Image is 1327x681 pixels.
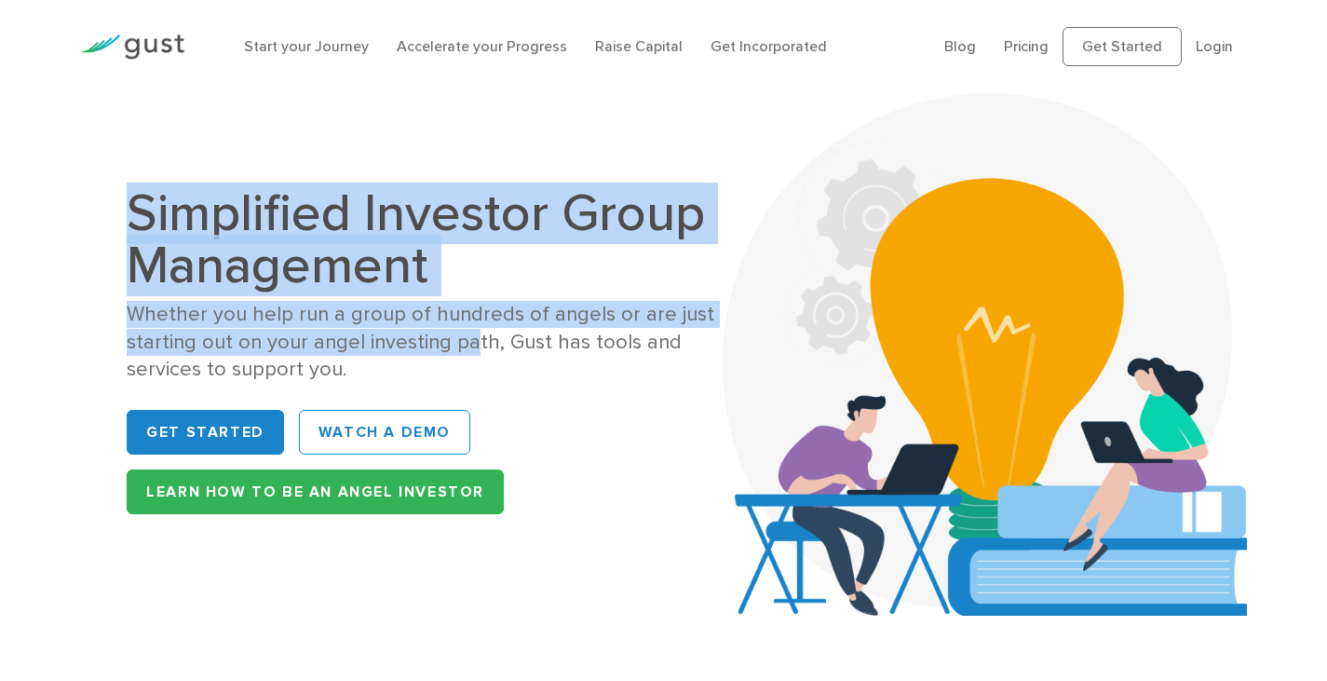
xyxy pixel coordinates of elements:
a: Blog [944,37,976,55]
a: Login [1196,37,1233,55]
img: Gust Logo [80,34,184,60]
a: Get Started [127,410,284,455]
a: WATCH A DEMO [299,410,470,455]
h1: Simplified Investor Group Management [127,187,741,292]
a: Get Started [1063,27,1182,66]
a: Accelerate your Progress [397,37,567,55]
a: Start your Journey [244,37,369,55]
a: Learn How to be an Angel Investor [127,470,504,514]
a: Pricing [1004,37,1049,55]
div: Whether you help run a group of hundreds of angels or are just starting out on your angel investi... [127,301,741,383]
img: Aca 2023 Hero Bg [723,93,1247,616]
a: Get Incorporated [711,37,827,55]
a: Raise Capital [595,37,683,55]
